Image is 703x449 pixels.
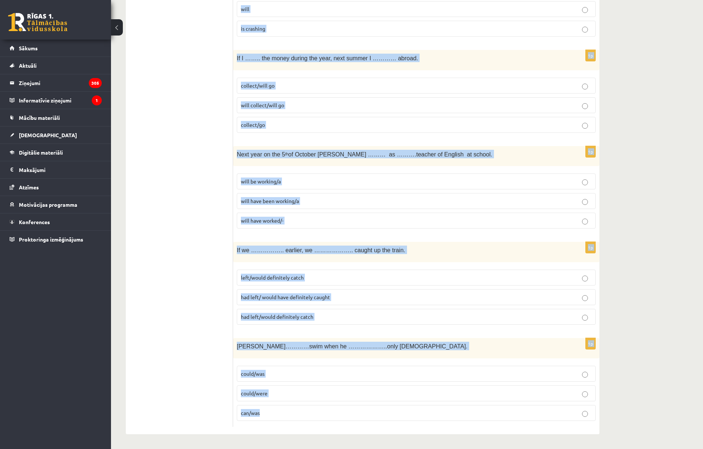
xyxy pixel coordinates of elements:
[582,84,588,90] input: collect/will go
[241,121,265,128] span: collect/go
[19,219,50,225] span: Konferences
[582,411,588,417] input: can/was
[10,231,102,248] a: Proktoringa izmēģinājums
[241,274,304,281] span: left/would definitely catch
[10,144,102,161] a: Digitālie materiāli
[19,184,39,190] span: Atzīmes
[19,92,102,109] legend: Informatīvie ziņojumi
[241,217,283,224] span: will have worked/-
[582,315,588,321] input: had left/would definitely catch
[10,179,102,196] a: Atzīmes
[19,74,102,91] legend: Ziņojumi
[19,149,63,156] span: Digitālie materiāli
[582,276,588,281] input: left/would definitely catch
[582,295,588,301] input: had left/ would have definitely caught
[19,132,77,138] span: [DEMOGRAPHIC_DATA]
[10,196,102,213] a: Motivācijas programma
[19,62,37,69] span: Aktuāli
[241,25,265,32] span: is crashing
[585,146,596,158] p: 1p
[237,343,468,350] span: [PERSON_NAME]…………swim when he ………………..only [DEMOGRAPHIC_DATA].
[89,78,102,88] i: 305
[241,198,299,204] span: will have been working/a
[10,109,102,126] a: Mācību materiāli
[582,372,588,378] input: could/was
[582,219,588,224] input: will have worked/-
[19,161,102,178] legend: Maksājumi
[585,50,596,61] p: 1p
[582,123,588,129] input: collect/go
[582,103,588,109] input: will collect/will go
[582,179,588,185] input: will be working/a
[92,95,102,105] i: 1
[241,82,275,89] span: collect/will go
[241,178,281,185] span: will be working/a
[241,6,249,12] span: will
[585,242,596,253] p: 1p
[8,13,67,31] a: Rīgas 1. Tālmācības vidusskola
[582,199,588,205] input: will have been working/a
[585,338,596,350] p: 1p
[10,126,102,144] a: [DEMOGRAPHIC_DATA]
[285,152,288,156] sup: th
[10,213,102,230] a: Konferences
[241,294,330,300] span: had left/ would have definitely caught
[237,55,418,61] span: If I …….. the money during the year, next summer I ………… abroad.
[241,409,260,416] span: can/was
[582,7,588,13] input: will
[237,247,405,253] span: If we …………….. earlier, we ……………….. caught up the train.
[19,201,77,208] span: Motivācijas programma
[10,74,102,91] a: Ziņojumi305
[241,313,313,320] span: had left/would definitely catch
[19,45,38,51] span: Sākums
[19,114,60,121] span: Mācību materiāli
[10,161,102,178] a: Maksājumi
[241,102,284,108] span: will collect/will go
[10,92,102,109] a: Informatīvie ziņojumi1
[237,151,492,158] span: Next year on the 5 of October [PERSON_NAME] ……… as ……….teacher of English at school.
[10,40,102,57] a: Sākums
[582,391,588,397] input: could/were
[241,370,265,377] span: could/was
[582,27,588,33] input: is crashing
[19,236,83,243] span: Proktoringa izmēģinājums
[10,57,102,74] a: Aktuāli
[241,390,268,396] span: could/were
